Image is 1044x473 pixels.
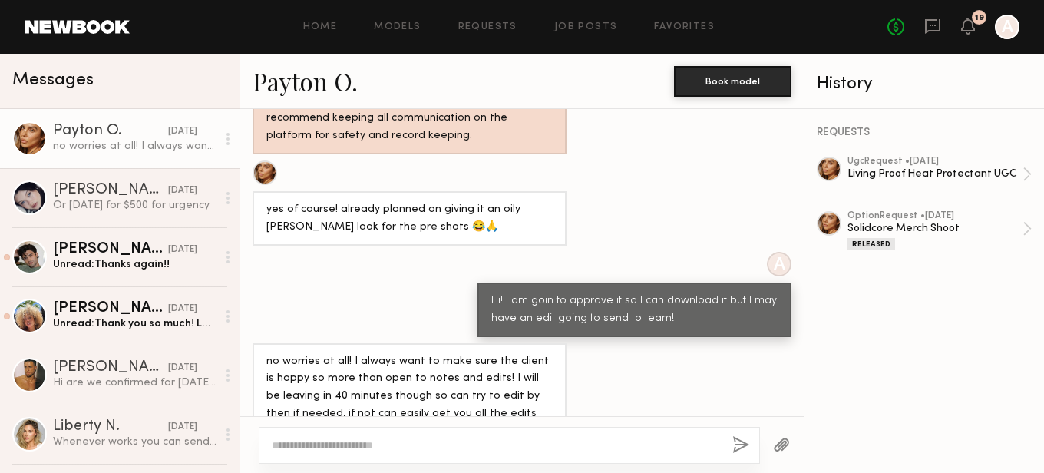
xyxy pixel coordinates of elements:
[491,293,778,328] div: Hi! i am goin to approve it so I can download it but I may have an edit going to send to team!
[847,167,1023,181] div: Living Proof Heat Protectant UGC
[168,302,197,316] div: [DATE]
[817,127,1032,138] div: REQUESTS
[847,157,1032,192] a: ugcRequest •[DATE]Living Proof Heat Protectant UGC
[53,435,216,449] div: Whenever works you can send to Liberty Netuschil [STREET_ADDRESS][PERSON_NAME]
[53,419,168,435] div: Liberty N.
[53,375,216,390] div: Hi are we confirmed for [DATE]?
[847,157,1023,167] div: ugc Request • [DATE]
[53,198,216,213] div: Or [DATE] for $500 for urgency
[12,71,94,89] span: Messages
[168,420,197,435] div: [DATE]
[266,353,553,442] div: no worries at all! I always want to make sure the client is happy so more than open to notes and ...
[817,75,1032,93] div: History
[674,74,791,87] a: Book model
[674,66,791,97] button: Book model
[53,242,168,257] div: [PERSON_NAME]
[266,201,553,237] div: yes of course! already planned on giving it an oily [PERSON_NAME] look for the pre shots 😂🙏
[847,221,1023,236] div: Solidcore Merch Shoot
[458,22,517,32] a: Requests
[253,64,358,98] a: Payton O.
[53,124,168,139] div: Payton O.
[168,361,197,375] div: [DATE]
[847,238,895,250] div: Released
[374,22,421,32] a: Models
[53,316,216,331] div: Unread: Thank you so much! Let me know what you’re thinking for the UGC content:)
[168,184,197,198] div: [DATE]
[654,22,715,32] a: Favorites
[847,211,1032,250] a: optionRequest •[DATE]Solidcore Merch ShootReleased
[168,243,197,257] div: [DATE]
[53,257,216,272] div: Unread: Thanks again!!
[266,74,553,145] div: Hey! Looks like you’re trying to take the conversation off Newbook. Unless absolutely necessary, ...
[53,301,168,316] div: [PERSON_NAME]
[168,124,197,139] div: [DATE]
[847,211,1023,221] div: option Request • [DATE]
[53,360,168,375] div: [PERSON_NAME]
[303,22,338,32] a: Home
[554,22,618,32] a: Job Posts
[53,139,216,154] div: no worries at all! I always want to make sure the client is happy so more than open to notes and ...
[975,14,984,22] div: 19
[995,15,1019,39] a: A
[53,183,168,198] div: [PERSON_NAME]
